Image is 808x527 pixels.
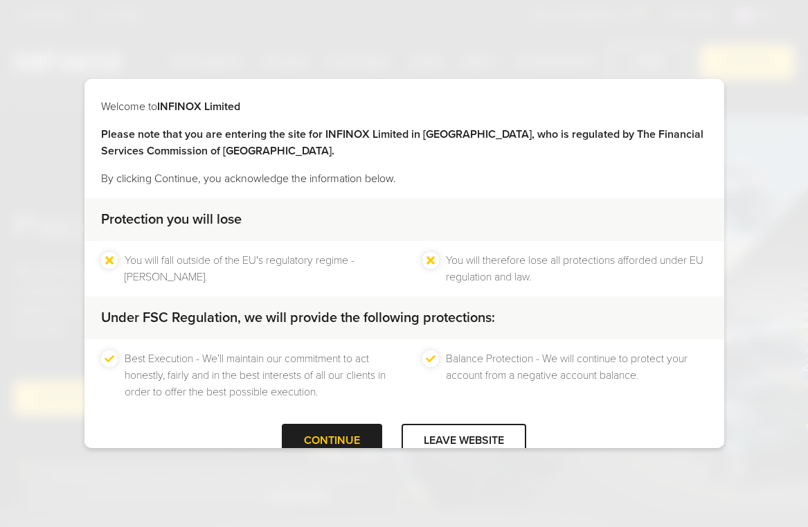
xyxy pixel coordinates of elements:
li: You will therefore lose all protections afforded under EU regulation and law. [446,252,708,285]
li: Balance Protection - We will continue to protect your account from a negative account balance. [446,350,708,400]
strong: Under FSC Regulation, we will provide the following protections: [101,310,495,326]
strong: Protection you will lose [101,211,242,228]
div: CONTINUE [282,424,382,458]
strong: INFINOX Limited [157,100,240,114]
div: LEAVE WEBSITE [402,424,526,458]
li: Best Execution - We’ll maintain our commitment to act honestly, fairly and in the best interests ... [125,350,386,400]
li: You will fall outside of the EU's regulatory regime - [PERSON_NAME]. [125,252,386,285]
p: Welcome to [101,98,708,115]
p: By clicking Continue, you acknowledge the information below. [101,170,708,187]
strong: Please note that you are entering the site for INFINOX Limited in [GEOGRAPHIC_DATA], who is regul... [101,127,703,158]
